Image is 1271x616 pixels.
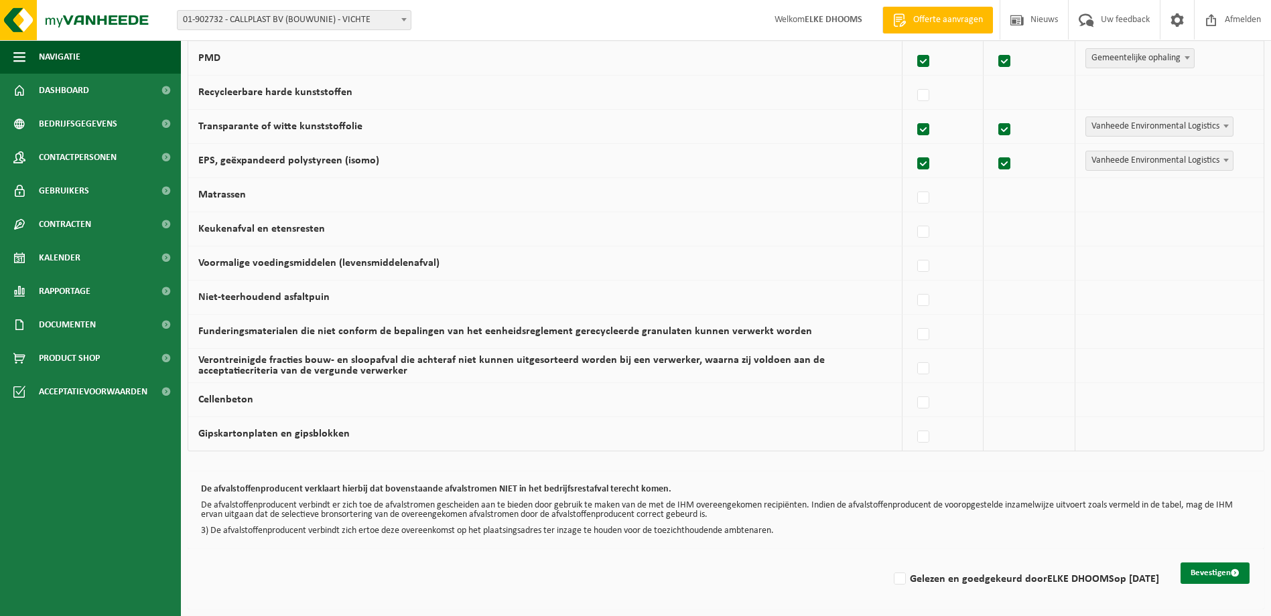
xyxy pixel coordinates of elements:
[198,155,379,166] label: EPS, geëxpandeerd polystyreen (isomo)
[198,355,825,376] label: Verontreinigde fracties bouw- en sloopafval die achteraf niet kunnen uitgesorteerd worden bij een...
[882,7,993,33] a: Offerte aanvragen
[198,189,246,200] label: Matrassen
[177,10,411,30] span: 01-902732 - CALLPLAST BV (BOUWUNIE) - VICHTE
[198,429,350,439] label: Gipskartonplaten en gipsblokken
[39,141,117,174] span: Contactpersonen
[198,394,253,405] label: Cellenbeton
[201,484,671,494] b: De afvalstoffenproducent verklaart hierbij dat bovenstaande afvalstromen NIET in het bedrijfsrest...
[39,174,89,208] span: Gebruikers
[39,107,117,141] span: Bedrijfsgegevens
[1086,117,1233,136] span: Vanheede Environmental Logistics
[39,375,147,408] span: Acceptatievoorwaarden
[201,526,1251,536] p: 3) De afvalstoffenproducent verbindt zich ertoe deze overeenkomst op het plaatsingsadres ter inza...
[39,40,80,74] span: Navigatie
[198,87,352,98] label: Recycleerbare harde kunststoffen
[198,121,362,132] label: Transparante of witte kunststoffolie
[39,341,100,375] span: Product Shop
[178,11,411,29] span: 01-902732 - CALLPLAST BV (BOUWUNIE) - VICHTE
[198,292,330,303] label: Niet-teerhoudend asfaltpuin
[1086,151,1233,170] span: Vanheede Environmental Logistics
[198,326,812,337] label: Funderingsmaterialen die niet conform de bepalingen van het eenheidsreglement gerecycleerde granu...
[39,308,96,341] span: Documenten
[39,275,90,308] span: Rapportage
[1085,151,1233,171] span: Vanheede Environmental Logistics
[1085,117,1233,137] span: Vanheede Environmental Logistics
[910,13,986,27] span: Offerte aanvragen
[891,569,1159,589] label: Gelezen en goedgekeurd door op [DATE]
[1047,574,1114,585] strong: ELKE DHOOMS
[1085,48,1195,68] span: Gemeentelijke ophaling
[201,501,1251,520] p: De afvalstoffenproducent verbindt er zich toe de afvalstromen gescheiden aan te bieden door gebru...
[1181,562,1250,584] button: Bevestigen
[39,74,89,107] span: Dashboard
[1086,49,1194,68] span: Gemeentelijke ophaling
[39,208,91,241] span: Contracten
[198,258,440,268] label: Voormalige voedingsmiddelen (levensmiddelenafval)
[805,15,862,25] strong: ELKE DHOOMS
[198,53,220,64] label: PMD
[39,241,80,275] span: Kalender
[198,224,325,234] label: Keukenafval en etensresten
